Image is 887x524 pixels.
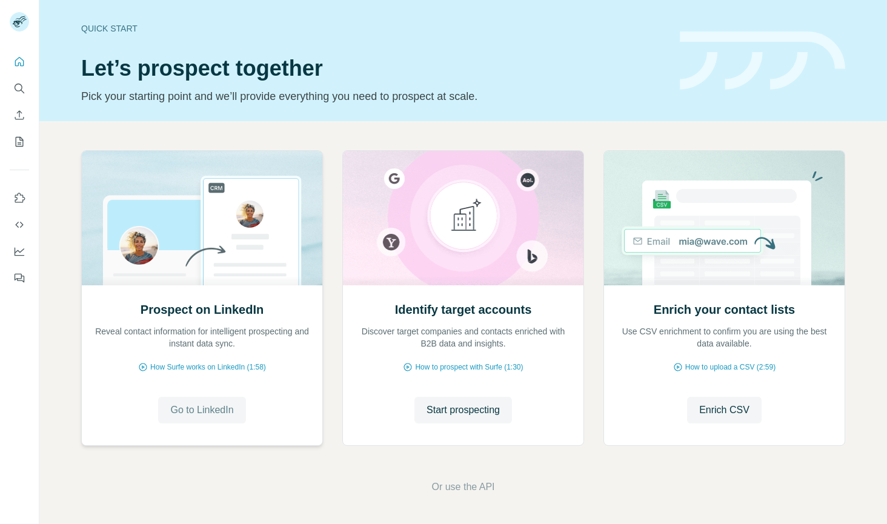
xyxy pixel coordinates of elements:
[355,325,571,350] p: Discover target companies and contacts enriched with B2B data and insights.
[10,131,29,153] button: My lists
[342,151,584,285] img: Identify target accounts
[10,104,29,126] button: Enrich CSV
[427,403,500,417] span: Start prospecting
[150,362,266,373] span: How Surfe works on LinkedIn (1:58)
[654,301,795,318] h2: Enrich your contact lists
[10,214,29,236] button: Use Surfe API
[395,301,532,318] h2: Identify target accounts
[616,325,832,350] p: Use CSV enrichment to confirm you are using the best data available.
[10,267,29,289] button: Feedback
[431,480,494,494] button: Or use the API
[10,78,29,99] button: Search
[81,56,665,81] h1: Let’s prospect together
[603,151,845,285] img: Enrich your contact lists
[10,51,29,73] button: Quick start
[415,362,523,373] span: How to prospect with Surfe (1:30)
[141,301,264,318] h2: Prospect on LinkedIn
[699,403,749,417] span: Enrich CSV
[81,151,323,285] img: Prospect on LinkedIn
[94,325,310,350] p: Reveal contact information for intelligent prospecting and instant data sync.
[10,187,29,209] button: Use Surfe on LinkedIn
[687,397,762,423] button: Enrich CSV
[685,362,776,373] span: How to upload a CSV (2:59)
[680,32,845,90] img: banner
[81,88,665,105] p: Pick your starting point and we’ll provide everything you need to prospect at scale.
[414,397,512,423] button: Start prospecting
[158,397,245,423] button: Go to LinkedIn
[170,403,233,417] span: Go to LinkedIn
[81,22,665,35] div: Quick start
[10,240,29,262] button: Dashboard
